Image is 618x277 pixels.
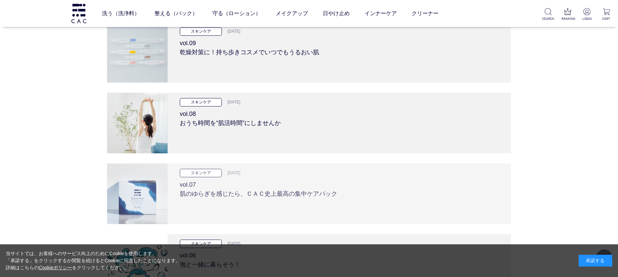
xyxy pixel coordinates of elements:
a: メイクアップ [276,4,308,23]
a: 日やけ止め [323,4,350,23]
div: 当サイトでは、お客様へのサービス向上のためにCookieを使用します。 「承諾する」をクリックするか閲覧を続けるとCookieに同意したことになります。 詳細はこちらの をクリックしてください。 [6,250,181,271]
a: 泡と一緒に暮らそう スキンケア [DATE] vol.08おうち時間を“肌活時間”にしませんか [107,93,511,153]
div: 承諾する [579,255,612,267]
h3: vol.09 乾燥対策に！持ち歩きコスメでいつでもうるおい肌 [180,36,499,57]
p: RANKING [561,16,574,21]
a: 守る（ローション） [212,4,261,23]
p: [DATE] [224,240,240,248]
a: 洗う（洗浄料） [102,4,140,23]
h3: vol.07 肌のゆらぎを感じたら、ＣＡＣ史上最高の集中ケアパック [180,177,499,198]
a: SEARCH [542,8,554,21]
p: [DATE] [224,170,240,177]
img: logo [70,4,87,23]
a: クリーナー [412,4,439,23]
p: SEARCH [542,16,554,21]
a: 泡と一緒に暮らそう スキンケア [DATE] vol.07肌のゆらぎを感じたら、ＣＡＣ史上最高の集中ケアパック [107,163,511,224]
p: スキンケア [180,98,222,106]
p: スキンケア [180,240,222,248]
a: 乾燥対策に！持ち歩きコスメ スキンケア [DATE] vol.09乾燥対策に！持ち歩きコスメでいつでもうるおい肌 [107,22,511,83]
a: インナーケア [365,4,397,23]
a: LOGIN [581,8,593,21]
img: 泡と一緒に暮らそう [107,93,168,153]
p: [DATE] [224,99,240,106]
img: 乾燥対策に！持ち歩きコスメ [107,22,168,83]
p: スキンケア [180,169,222,177]
a: RANKING [561,8,574,21]
a: Cookieポリシー [39,265,72,270]
p: LOGIN [581,16,593,21]
a: 整える（パック） [154,4,198,23]
img: 泡と一緒に暮らそう [107,163,168,224]
a: CART [600,8,613,21]
p: CART [600,16,613,21]
h3: vol.08 おうち時間を“肌活時間”にしませんか [180,106,499,128]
